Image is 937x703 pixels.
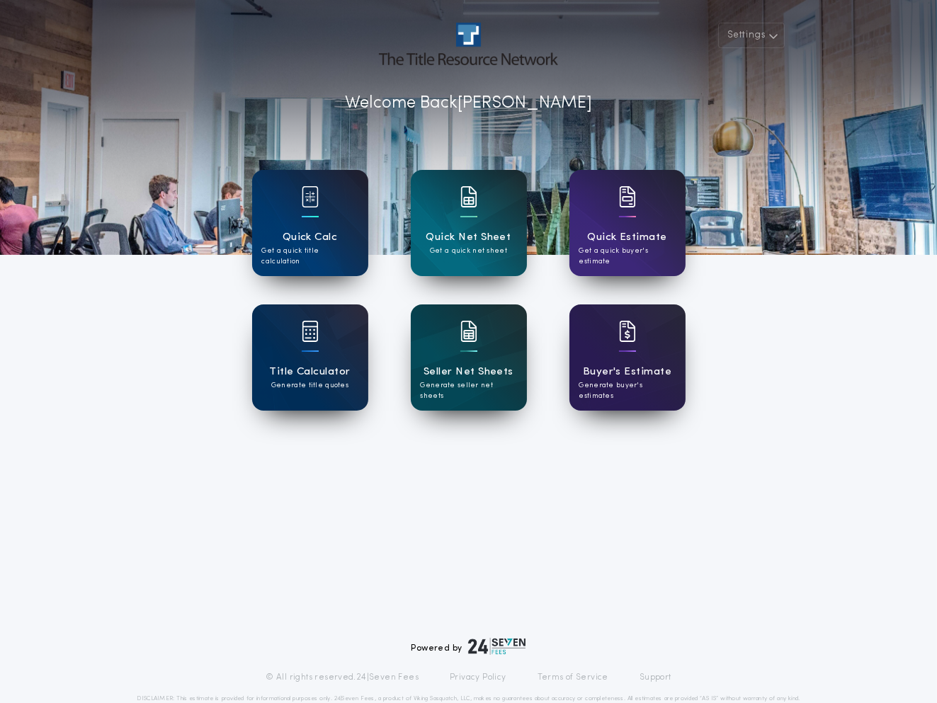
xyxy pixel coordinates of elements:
[460,186,477,207] img: card icon
[302,186,319,207] img: card icon
[619,321,636,342] img: card icon
[302,321,319,342] img: card icon
[430,246,507,256] p: Get a quick net sheet
[411,638,526,655] div: Powered by
[569,304,686,411] a: card iconBuyer's EstimateGenerate buyer's estimates
[426,229,511,246] h1: Quick Net Sheet
[619,186,636,207] img: card icon
[579,380,676,401] p: Generate buyer's estimates
[640,672,671,683] a: Support
[460,321,477,342] img: card icon
[379,23,557,65] img: account-logo
[587,229,667,246] h1: Quick Estimate
[252,170,368,276] a: card iconQuick CalcGet a quick title calculation
[345,91,592,116] p: Welcome Back [PERSON_NAME]
[579,246,676,267] p: Get a quick buyer's estimate
[269,364,350,380] h1: Title Calculator
[421,380,517,401] p: Generate seller net sheets
[252,304,368,411] a: card iconTitle CalculatorGenerate title quotes
[283,229,338,246] h1: Quick Calc
[266,672,419,683] p: © All rights reserved. 24|Seven Fees
[271,380,348,391] p: Generate title quotes
[468,638,526,655] img: logo
[569,170,686,276] a: card iconQuick EstimateGet a quick buyer's estimate
[583,364,671,380] h1: Buyer's Estimate
[262,246,358,267] p: Get a quick title calculation
[411,304,527,411] a: card iconSeller Net SheetsGenerate seller net sheets
[411,170,527,276] a: card iconQuick Net SheetGet a quick net sheet
[424,364,513,380] h1: Seller Net Sheets
[538,672,608,683] a: Terms of Service
[450,672,506,683] a: Privacy Policy
[718,23,785,48] button: Settings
